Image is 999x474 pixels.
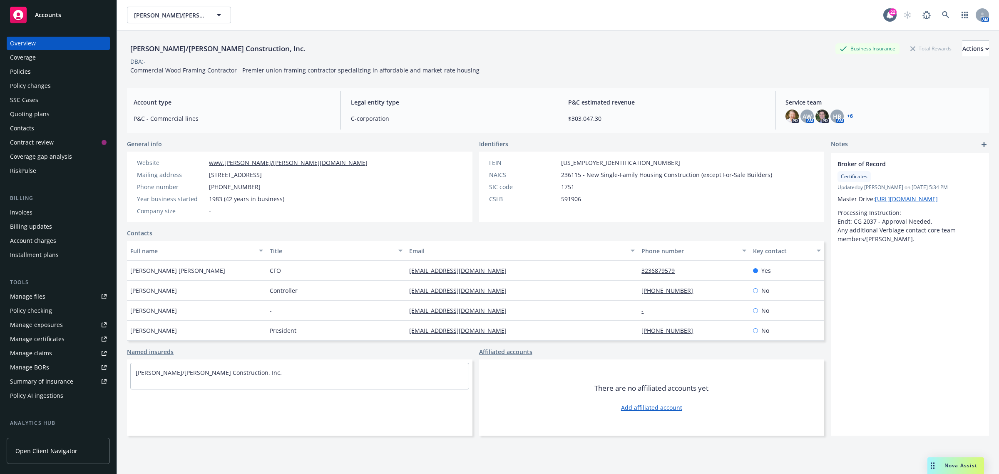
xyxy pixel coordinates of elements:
[7,318,110,332] a: Manage exposures
[561,182,574,191] span: 1751
[979,140,989,150] a: add
[7,361,110,374] a: Manage BORs
[489,182,558,191] div: SIC code
[7,136,110,149] a: Contract review
[7,79,110,92] a: Policy changes
[906,43,956,54] div: Total Rewards
[7,206,110,219] a: Invoices
[918,7,935,23] a: Report a Bug
[568,114,765,123] span: $303,047.30
[127,43,309,54] div: [PERSON_NAME]/[PERSON_NAME] Construction, Inc.
[10,51,36,64] div: Coverage
[7,419,110,427] div: Analytics hub
[10,37,36,50] div: Overview
[351,98,548,107] span: Legal entity type
[10,318,63,332] div: Manage exposures
[127,347,174,356] a: Named insureds
[561,170,772,179] span: 236115 - New Single-Family Housing Construction (except For-Sale Builders)
[962,41,989,57] div: Actions
[815,110,829,123] img: photo
[134,114,331,123] span: P&C - Commercial lines
[137,182,206,191] div: Phone number
[944,462,977,469] span: Nova Assist
[479,140,508,148] span: Identifiers
[837,195,982,203] p: Master Drive:
[409,267,513,274] a: [EMAIL_ADDRESS][DOMAIN_NAME]
[7,194,110,202] div: Billing
[130,306,177,315] span: [PERSON_NAME]
[831,153,989,250] div: Broker of RecordCertificatesUpdatedby [PERSON_NAME] on [DATE] 5:34 PMMaster Drive:[URL][DOMAIN_NA...
[127,241,266,261] button: Full name
[837,160,961,168] span: Broker of Record
[137,170,206,179] div: Mailing address
[561,195,581,203] span: 591906
[7,234,110,247] a: Account charges
[134,11,206,20] span: [PERSON_NAME]/[PERSON_NAME] Construction, Inc.
[127,140,162,148] span: General info
[10,206,32,219] div: Invoices
[137,207,206,215] div: Company size
[835,43,900,54] div: Business Insurance
[621,403,682,412] a: Add affiliated account
[7,37,110,50] a: Overview
[7,150,110,163] a: Coverage gap analysis
[15,447,77,455] span: Open Client Navigator
[127,229,152,237] a: Contacts
[10,65,31,78] div: Policies
[7,107,110,121] a: Quoting plans
[10,79,51,92] div: Policy changes
[785,110,799,123] img: photo
[10,107,50,121] div: Quoting plans
[899,7,916,23] a: Start snowing
[10,122,34,135] div: Contacts
[136,369,282,377] a: [PERSON_NAME]/[PERSON_NAME] Construction, Inc.
[10,164,36,177] div: RiskPulse
[833,112,841,121] span: HB
[479,347,532,356] a: Affiliated accounts
[561,158,680,167] span: [US_EMPLOYER_IDENTIFICATION_NUMBER]
[7,347,110,360] a: Manage claims
[10,234,56,247] div: Account charges
[761,266,771,275] span: Yes
[785,98,982,107] span: Service team
[209,182,261,191] span: [PHONE_NUMBER]
[270,326,296,335] span: President
[10,347,52,360] div: Manage claims
[7,278,110,287] div: Tools
[134,98,331,107] span: Account type
[35,12,61,18] span: Accounts
[7,290,110,303] a: Manage files
[10,150,72,163] div: Coverage gap analysis
[489,195,558,203] div: CSLB
[130,66,480,74] span: Commercial Wood Framing Contractor - Premier union framing contractor specializing in affordable ...
[641,247,737,255] div: Phone number
[10,136,54,149] div: Contract review
[594,383,708,393] span: There are no affiliated accounts yet
[270,286,298,295] span: Controller
[957,7,973,23] a: Switch app
[130,326,177,335] span: [PERSON_NAME]
[409,327,513,334] a: [EMAIL_ADDRESS][DOMAIN_NAME]
[841,173,867,180] span: Certificates
[10,220,52,233] div: Billing updates
[889,8,897,16] div: 22
[7,332,110,346] a: Manage certificates
[641,287,700,294] a: [PHONE_NUMBER]
[266,241,406,261] button: Title
[761,306,769,315] span: No
[7,304,110,317] a: Policy checking
[7,248,110,262] a: Installment plans
[962,40,989,57] button: Actions
[7,375,110,388] a: Summary of insurance
[641,267,681,274] a: 3236879579
[831,140,848,150] span: Notes
[10,248,59,262] div: Installment plans
[10,375,73,388] div: Summary of insurance
[837,208,982,243] p: Processing Instruction: Endt: CG 2037 - Approval Needed. Any additional Verbiage contact core tea...
[7,164,110,177] a: RiskPulse
[489,170,558,179] div: NAICS
[270,266,281,275] span: CFO
[209,170,262,179] span: [STREET_ADDRESS]
[761,326,769,335] span: No
[753,247,812,255] div: Key contact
